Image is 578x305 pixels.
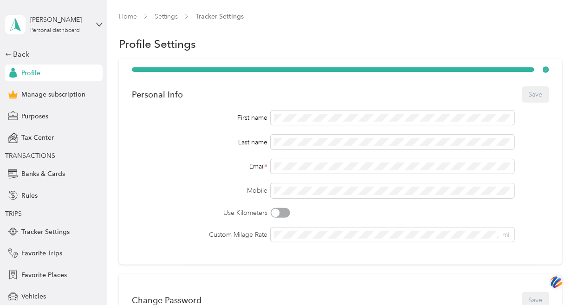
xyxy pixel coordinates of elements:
[21,111,48,121] span: Purposes
[132,208,268,218] label: Use Kilometers
[30,28,80,33] div: Personal dashboard
[5,49,98,60] div: Back
[21,227,70,237] span: Tracker Settings
[502,231,509,239] span: mi
[526,253,578,305] iframe: Everlance-gr Chat Button Frame
[132,113,268,123] div: First name
[21,68,40,78] span: Profile
[21,292,46,301] span: Vehicles
[132,90,183,99] div: Personal Info
[132,186,268,195] label: Mobile
[21,248,62,258] span: Favorite Trips
[132,295,201,305] div: Change Password
[132,162,268,171] div: Email
[5,152,55,160] span: TRANSACTIONS
[155,13,178,20] a: Settings
[21,270,67,280] span: Favorite Places
[132,137,268,147] div: Last name
[132,230,268,240] label: Custom Milage Rate
[119,13,137,20] a: Home
[30,15,88,25] div: [PERSON_NAME]
[21,133,54,143] span: Tax Center
[119,39,196,49] h1: Profile Settings
[21,191,38,201] span: Rules
[549,274,565,291] img: svg+xml;base64,PHN2ZyB3aWR0aD0iNDQiIGhlaWdodD0iNDQiIHZpZXdCb3g9IjAgMCA0NCA0NCIgZmlsbD0ibm9uZSIgeG...
[21,90,85,99] span: Manage subscription
[5,210,22,218] span: TRIPS
[21,169,65,179] span: Banks & Cards
[195,12,244,21] span: Tracker Settings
